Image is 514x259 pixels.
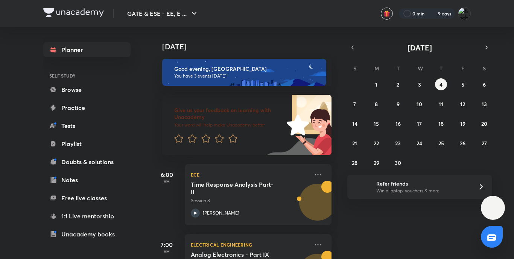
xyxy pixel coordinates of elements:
button: September 13, 2025 [478,98,490,110]
p: Win a laptop, vouchers & more [376,187,469,194]
span: [DATE] [408,43,432,53]
img: referral [353,179,368,194]
abbr: September 18, 2025 [438,120,444,127]
abbr: September 6, 2025 [483,81,486,88]
button: September 26, 2025 [457,137,469,149]
abbr: Tuesday [397,65,400,72]
h6: Refer friends [376,180,469,187]
button: September 5, 2025 [457,78,469,90]
h5: 7:00 [152,240,182,249]
abbr: September 12, 2025 [460,101,465,108]
button: September 11, 2025 [435,98,447,110]
img: Sachin Sonkar [458,7,471,20]
button: GATE & ESE - EE, E ... [123,6,203,21]
button: September 21, 2025 [349,137,361,149]
abbr: September 13, 2025 [482,101,487,108]
h6: Give us your feedback on learning with Unacademy [174,107,284,120]
abbr: September 9, 2025 [397,101,400,108]
button: September 3, 2025 [414,78,426,90]
abbr: September 19, 2025 [460,120,465,127]
abbr: Monday [374,65,379,72]
img: Avatar [300,188,336,224]
abbr: September 7, 2025 [353,101,356,108]
a: Practice [43,100,131,115]
abbr: September 11, 2025 [439,101,443,108]
abbr: September 29, 2025 [374,159,379,166]
abbr: Sunday [353,65,356,72]
p: AM [152,179,182,184]
abbr: September 20, 2025 [481,120,487,127]
button: September 25, 2025 [435,137,447,149]
button: September 7, 2025 [349,98,361,110]
a: Notes [43,172,131,187]
abbr: Thursday [439,65,443,72]
p: Electrical Engineering [191,240,309,249]
button: September 24, 2025 [414,137,426,149]
button: September 2, 2025 [392,78,404,90]
button: September 16, 2025 [392,117,404,129]
abbr: September 1, 2025 [375,81,377,88]
abbr: September 16, 2025 [395,120,401,127]
abbr: September 21, 2025 [352,140,357,147]
abbr: September 23, 2025 [395,140,401,147]
abbr: September 28, 2025 [352,159,357,166]
h5: 6:00 [152,170,182,179]
abbr: September 10, 2025 [417,101,422,108]
abbr: Saturday [483,65,486,72]
button: September 12, 2025 [457,98,469,110]
a: Browse [43,82,131,97]
h5: Analog Electronics - Part IX [191,251,284,258]
button: September 6, 2025 [478,78,490,90]
h4: [DATE] [162,42,339,51]
a: Planner [43,42,131,57]
p: [PERSON_NAME] [203,210,239,216]
button: September 30, 2025 [392,157,404,169]
abbr: September 14, 2025 [352,120,357,127]
a: Tests [43,118,131,133]
h6: Good evening, [GEOGRAPHIC_DATA] [174,66,319,72]
button: September 8, 2025 [370,98,382,110]
button: September 23, 2025 [392,137,404,149]
abbr: September 8, 2025 [375,101,378,108]
abbr: September 17, 2025 [417,120,422,127]
img: Company Logo [43,8,104,17]
button: September 4, 2025 [435,78,447,90]
abbr: September 4, 2025 [439,81,443,88]
img: streak [429,10,436,17]
button: September 10, 2025 [414,98,426,110]
abbr: September 22, 2025 [374,140,379,147]
a: Free live classes [43,190,131,206]
img: ttu [488,203,497,212]
p: Session 8 [191,197,309,204]
button: September 18, 2025 [435,117,447,129]
a: Unacademy books [43,227,131,242]
abbr: September 5, 2025 [461,81,464,88]
p: You have 3 events [DATE] [174,73,319,79]
button: [DATE] [358,42,481,53]
button: September 14, 2025 [349,117,361,129]
button: September 17, 2025 [414,117,426,129]
abbr: September 30, 2025 [395,159,401,166]
button: September 19, 2025 [457,117,469,129]
a: Company Logo [43,8,104,19]
button: September 27, 2025 [478,137,490,149]
img: avatar [383,10,390,17]
abbr: September 2, 2025 [397,81,399,88]
abbr: September 15, 2025 [374,120,379,127]
img: feedback_image [261,95,332,155]
button: September 15, 2025 [370,117,382,129]
button: September 29, 2025 [370,157,382,169]
button: avatar [381,8,393,20]
abbr: Wednesday [418,65,423,72]
h6: SELF STUDY [43,69,131,82]
button: September 22, 2025 [370,137,382,149]
a: 1:1 Live mentorship [43,209,131,224]
abbr: Friday [461,65,464,72]
abbr: September 26, 2025 [460,140,465,147]
button: September 1, 2025 [370,78,382,90]
a: Doubts & solutions [43,154,131,169]
p: Your word will help make Unacademy better [174,122,284,128]
button: September 20, 2025 [478,117,490,129]
abbr: September 3, 2025 [418,81,421,88]
p: ECE [191,170,309,179]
